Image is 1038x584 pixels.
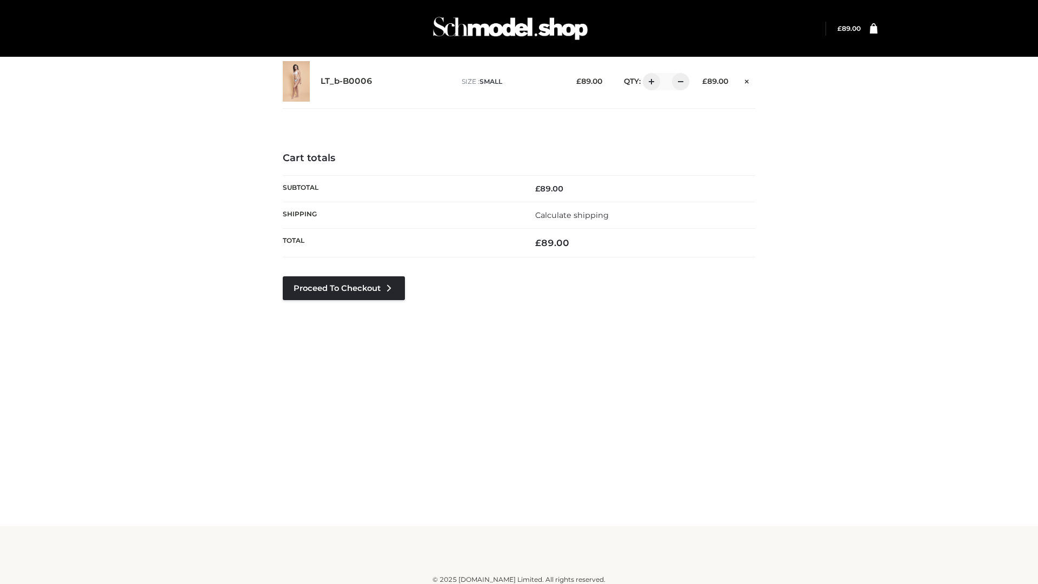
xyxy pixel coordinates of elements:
span: £ [535,237,541,248]
span: £ [535,184,540,194]
div: QTY: [613,73,686,90]
span: £ [837,24,842,32]
a: Remove this item [739,73,755,87]
bdi: 89.00 [837,24,861,32]
h4: Cart totals [283,152,755,164]
th: Subtotal [283,175,519,202]
a: Proceed to Checkout [283,276,405,300]
th: Total [283,229,519,257]
p: size : [462,77,560,87]
img: Schmodel Admin 964 [429,7,591,50]
bdi: 89.00 [535,184,563,194]
bdi: 89.00 [535,237,569,248]
a: £89.00 [837,24,861,32]
a: Calculate shipping [535,210,609,220]
bdi: 89.00 [702,77,728,85]
th: Shipping [283,202,519,228]
span: SMALL [480,77,502,85]
span: £ [702,77,707,85]
bdi: 89.00 [576,77,602,85]
span: £ [576,77,581,85]
a: LT_b-B0006 [321,76,372,87]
